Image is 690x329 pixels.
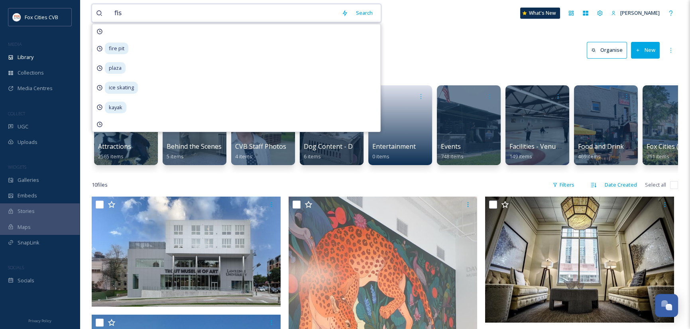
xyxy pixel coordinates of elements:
[18,69,44,77] span: Collections
[441,143,464,160] a: Events748 items
[235,143,286,160] a: CVB Staff Photos4 items
[587,42,627,58] button: Organise
[509,153,532,160] span: 149 items
[8,264,24,270] span: SOCIALS
[352,5,377,21] div: Search
[655,294,678,317] button: Open Chat
[18,223,31,231] span: Maps
[167,143,222,160] a: Behind the Scenes5 items
[578,142,624,151] span: Food and Drink
[304,153,321,160] span: 6 items
[372,153,389,160] span: 0 items
[167,153,184,160] span: 5 items
[647,153,669,160] span: 761 items
[18,138,37,146] span: Uploads
[441,142,461,151] span: Events
[18,277,34,284] span: Socials
[18,176,39,184] span: Galleries
[92,197,281,307] img: Trout Museum Exterior
[98,143,131,160] a: Attractions2565 items
[98,153,124,160] span: 2565 items
[28,315,51,325] a: Privacy Policy
[578,153,601,160] span: 469 items
[18,123,28,130] span: UGC
[304,143,386,160] a: Dog Content - Dog Friendly6 items
[105,43,128,54] span: fire pit
[578,143,624,160] a: Food and Drink469 items
[509,143,615,160] a: Facilities - Venues - Meeting Spaces149 items
[607,5,664,21] a: [PERSON_NAME]
[548,177,578,193] div: Filters
[372,143,416,160] a: Entertainment0 items
[28,318,51,323] span: Privacy Policy
[372,142,416,151] span: Entertainment
[105,62,126,74] span: plaza
[509,142,615,151] span: Facilities - Venues - Meeting Spaces
[92,181,108,189] span: 10 file s
[18,239,39,246] span: SnapLink
[98,142,131,151] span: Attractions
[485,197,674,323] img: CopperLeaf Boutique Hotel (9).jpg
[25,14,58,21] span: Fox Cities CVB
[631,42,660,58] button: New
[620,9,660,16] span: [PERSON_NAME]
[645,181,666,189] span: Select all
[441,153,464,160] span: 748 items
[18,207,35,215] span: Stories
[105,82,138,93] span: ice skating
[235,142,286,151] span: CVB Staff Photos
[18,53,33,61] span: Library
[8,110,25,116] span: COLLECT
[167,142,222,151] span: Behind the Scenes
[105,102,126,113] span: kayak
[520,8,560,19] a: What's New
[110,4,338,22] input: Search your library
[13,13,21,21] img: images.png
[18,192,37,199] span: Embeds
[235,153,252,160] span: 4 items
[304,142,386,151] span: Dog Content - Dog Friendly
[8,41,22,47] span: MEDIA
[8,164,26,170] span: WIDGETS
[601,177,641,193] div: Date Created
[18,85,53,92] span: Media Centres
